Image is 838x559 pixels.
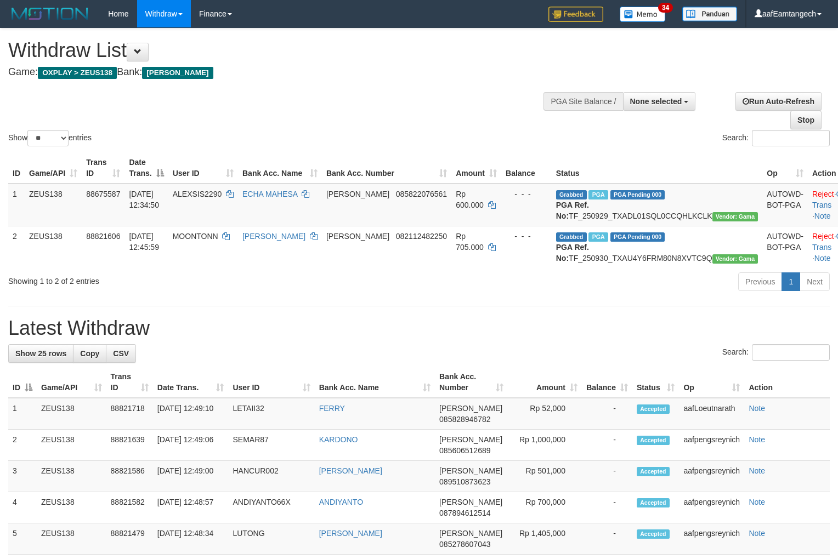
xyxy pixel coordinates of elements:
[73,344,106,363] a: Copy
[508,430,582,461] td: Rp 1,000,000
[679,398,744,430] td: aafLoeutnarath
[749,529,765,538] a: Note
[129,232,159,252] span: [DATE] 12:45:59
[637,498,670,507] span: Accepted
[630,97,682,106] span: None selected
[722,130,830,146] label: Search:
[543,92,622,111] div: PGA Site Balance /
[582,461,632,492] td: -
[8,344,73,363] a: Show 25 rows
[142,67,213,79] span: [PERSON_NAME]
[8,271,341,287] div: Showing 1 to 2 of 2 entries
[168,152,238,184] th: User ID: activate to sort column ascending
[722,344,830,361] label: Search:
[762,226,808,268] td: AUTOWD-BOT-PGA
[439,509,490,517] span: Copy 087894612514 to clipboard
[228,523,314,555] td: LUTONG
[173,190,222,198] span: ALEXSIS2290
[326,232,389,241] span: [PERSON_NAME]
[113,349,129,358] span: CSV
[548,7,603,22] img: Feedback.jpg
[124,152,168,184] th: Date Trans.: activate to sort column descending
[228,398,314,430] td: LETAII32
[814,254,831,263] a: Note
[752,344,830,361] input: Search:
[319,498,363,506] a: ANDIYANTO
[679,492,744,523] td: aafpengsreynich
[439,466,502,475] span: [PERSON_NAME]
[439,498,502,506] span: [PERSON_NAME]
[582,492,632,523] td: -
[315,367,435,398] th: Bank Acc. Name: activate to sort column ascending
[749,498,765,506] a: Note
[396,232,447,241] span: Copy 082112482250 to clipboard
[25,226,82,268] td: ZEUS138
[106,344,136,363] a: CSV
[8,430,37,461] td: 2
[38,67,117,79] span: OXPLAY > ZEUS138
[153,461,229,492] td: [DATE] 12:49:00
[396,190,447,198] span: Copy 085822076561 to clipboard
[319,466,382,475] a: [PERSON_NAME]
[632,367,679,398] th: Status: activate to sort column ascending
[556,243,589,263] b: PGA Ref. No:
[812,190,834,198] a: Reject
[153,492,229,523] td: [DATE] 12:48:57
[8,39,548,61] h1: Withdraw List
[623,92,696,111] button: None selected
[8,461,37,492] td: 3
[637,404,670,414] span: Accepted
[556,232,587,242] span: Grabbed
[439,435,502,444] span: [PERSON_NAME]
[749,466,765,475] a: Note
[173,232,218,241] span: MOONTONN
[228,492,314,523] td: ANDIYANTO66X
[8,67,548,78] h4: Game: Bank:
[712,254,758,264] span: Vendor URL: https://trx31.1velocity.biz
[508,398,582,430] td: Rp 52,000
[82,152,124,184] th: Trans ID: activate to sort column ascending
[37,367,106,398] th: Game/API: activate to sort column ascending
[8,226,25,268] td: 2
[242,190,297,198] a: ECHA MAHESA
[228,461,314,492] td: HANCUR002
[637,529,670,539] span: Accepted
[552,184,763,226] td: TF_250929_TXADL01SQL0CCQHLKCLK
[322,152,451,184] th: Bank Acc. Number: activate to sort column ascending
[8,152,25,184] th: ID
[582,523,632,555] td: -
[582,398,632,430] td: -
[8,5,92,22] img: MOTION_logo.png
[153,523,229,555] td: [DATE] 12:48:34
[37,492,106,523] td: ZEUS138
[620,7,666,22] img: Button%20Memo.svg
[508,367,582,398] th: Amount: activate to sort column ascending
[8,398,37,430] td: 1
[744,367,830,398] th: Action
[582,367,632,398] th: Balance: activate to sort column ascending
[637,436,670,445] span: Accepted
[501,152,552,184] th: Balance
[319,404,345,413] a: FERRY
[106,430,153,461] td: 88821639
[556,201,589,220] b: PGA Ref. No:
[8,492,37,523] td: 4
[439,540,490,549] span: Copy 085278607043 to clipboard
[37,461,106,492] td: ZEUS138
[15,349,66,358] span: Show 25 rows
[439,446,490,455] span: Copy 085606512689 to clipboard
[752,130,830,146] input: Search:
[552,152,763,184] th: Status
[37,523,106,555] td: ZEUS138
[782,272,800,291] a: 1
[508,523,582,555] td: Rp 1,405,000
[439,477,490,486] span: Copy 089510873623 to clipboard
[679,367,744,398] th: Op: activate to sort column ascending
[8,367,37,398] th: ID: activate to sort column descending
[153,430,229,461] td: [DATE] 12:49:06
[86,232,120,241] span: 88821606
[439,529,502,538] span: [PERSON_NAME]
[679,430,744,461] td: aafpengsreynich
[814,212,831,220] a: Note
[106,398,153,430] td: 88821718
